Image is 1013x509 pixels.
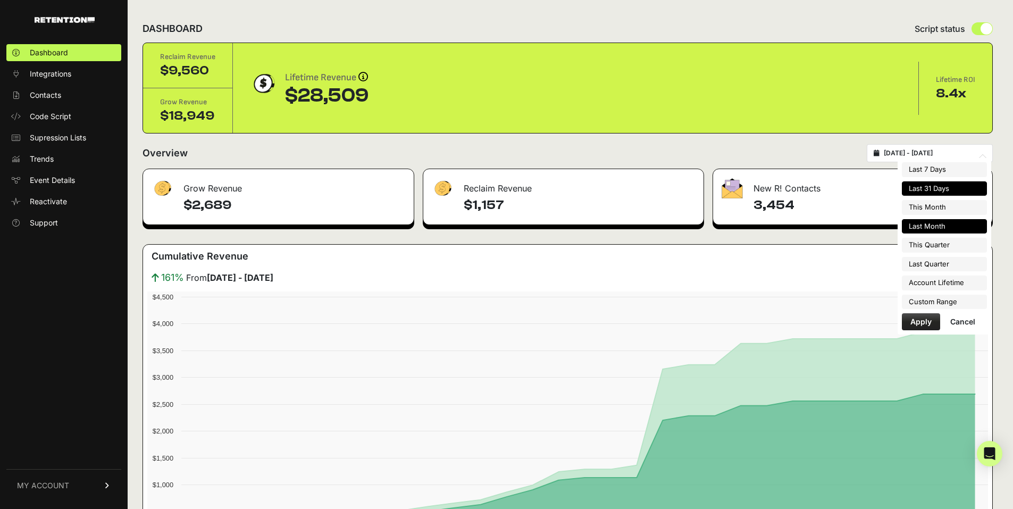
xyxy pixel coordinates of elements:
li: Last 31 Days [902,181,987,196]
text: $1,000 [153,481,173,489]
span: 161% [161,270,184,285]
strong: [DATE] - [DATE] [207,272,273,283]
div: Reclaim Revenue [160,52,215,62]
span: Integrations [30,69,71,79]
button: Cancel [942,313,984,330]
div: $18,949 [160,107,215,124]
div: New R! Contacts [713,169,992,201]
span: Code Script [30,111,71,122]
h4: $2,689 [183,197,405,214]
a: Support [6,214,121,231]
li: Account Lifetime [902,276,987,290]
span: Support [30,218,58,228]
a: Event Details [6,172,121,189]
div: 8.4x [936,85,975,102]
a: Reactivate [6,193,121,210]
text: $4,000 [153,320,173,328]
div: $28,509 [285,85,369,106]
h4: 3,454 [754,197,984,214]
a: MY ACCOUNT [6,469,121,502]
span: Contacts [30,90,61,101]
img: dollar-coin-05c43ed7efb7bc0c12610022525b4bbbb207c7efeef5aecc26f025e68dcafac9.png [250,70,277,97]
h2: DASHBOARD [143,21,203,36]
text: $1,500 [153,454,173,462]
div: $9,560 [160,62,215,79]
span: Dashboard [30,47,68,58]
span: Script status [915,22,965,35]
li: Custom Range [902,295,987,310]
li: Last 7 Days [902,162,987,177]
a: Integrations [6,65,121,82]
img: fa-dollar-13500eef13a19c4ab2b9ed9ad552e47b0d9fc28b02b83b90ba0e00f96d6372e9.png [432,178,453,199]
a: Supression Lists [6,129,121,146]
a: Code Script [6,108,121,125]
a: Dashboard [6,44,121,61]
h2: Overview [143,146,188,161]
span: MY ACCOUNT [17,480,69,491]
a: Contacts [6,87,121,104]
div: Grow Revenue [160,97,215,107]
li: This Month [902,200,987,215]
div: Lifetime Revenue [285,70,369,85]
span: Supression Lists [30,132,86,143]
h3: Cumulative Revenue [152,249,248,264]
button: Apply [902,313,940,330]
div: Reclaim Revenue [423,169,704,201]
img: fa-envelope-19ae18322b30453b285274b1b8af3d052b27d846a4fbe8435d1a52b978f639a2.png [722,178,743,198]
text: $2,500 [153,400,173,408]
div: Lifetime ROI [936,74,975,85]
text: $4,500 [153,293,173,301]
div: Open Intercom Messenger [977,441,1002,466]
li: This Quarter [902,238,987,253]
text: $3,500 [153,347,173,355]
span: Event Details [30,175,75,186]
img: fa-dollar-13500eef13a19c4ab2b9ed9ad552e47b0d9fc28b02b83b90ba0e00f96d6372e9.png [152,178,173,199]
span: Reactivate [30,196,67,207]
li: Last Quarter [902,257,987,272]
img: Retention.com [35,17,95,23]
text: $3,000 [153,373,173,381]
h4: $1,157 [464,197,695,214]
div: Grow Revenue [143,169,414,201]
a: Trends [6,151,121,168]
span: Trends [30,154,54,164]
li: Last Month [902,219,987,234]
text: $2,000 [153,427,173,435]
span: From [186,271,273,284]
